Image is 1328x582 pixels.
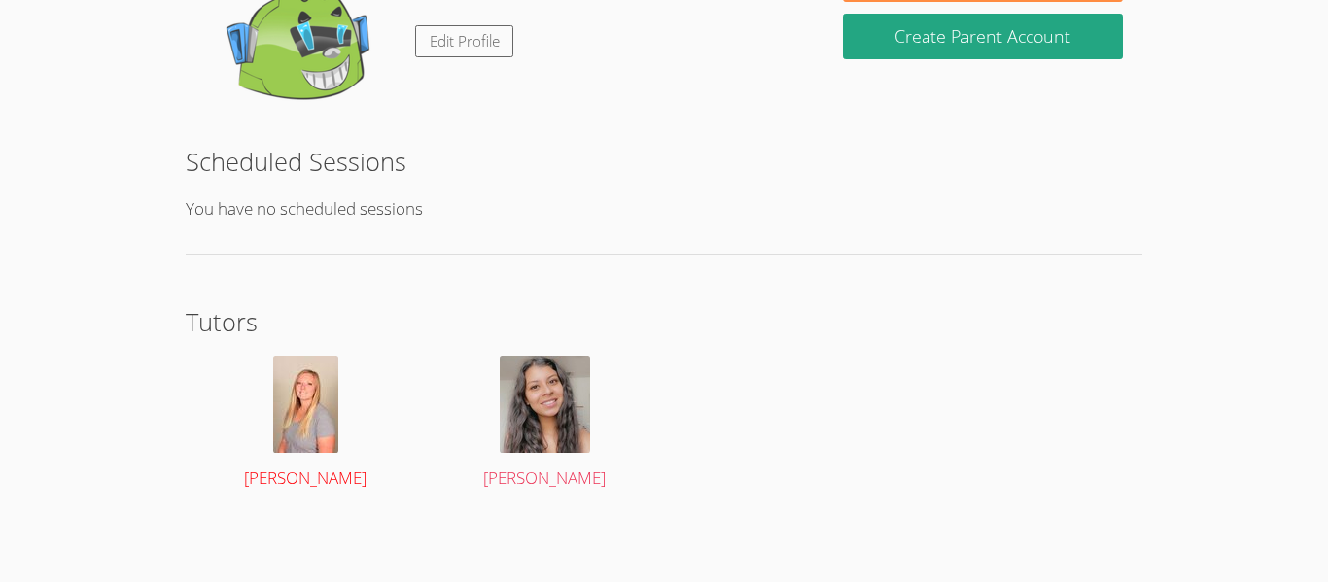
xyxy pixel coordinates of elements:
span: [PERSON_NAME] [244,466,367,489]
img: avatar.png [273,356,338,453]
span: [PERSON_NAME] [483,466,606,489]
a: [PERSON_NAME] [444,356,646,493]
h2: Scheduled Sessions [186,143,1142,180]
p: You have no scheduled sessions [186,195,1142,223]
a: Edit Profile [415,25,514,57]
button: Create Parent Account [843,14,1123,59]
img: IMG_2840.jpeg [500,356,590,453]
h2: Tutors [186,303,1142,340]
a: [PERSON_NAME] [205,356,406,493]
